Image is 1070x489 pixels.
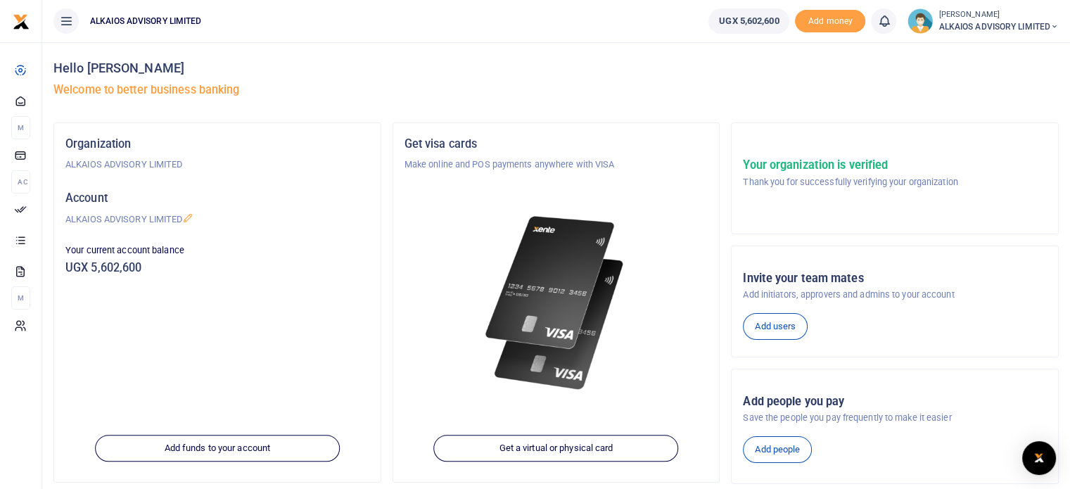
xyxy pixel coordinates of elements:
h5: UGX 5,602,600 [65,261,369,275]
p: Add initiators, approvers and admins to your account [743,288,1047,302]
span: UGX 5,602,600 [719,14,779,28]
h5: Account [65,191,369,205]
a: Add funds to your account [95,436,340,462]
p: ALKAIOS ADVISORY LIMITED [65,158,369,172]
a: profile-user [PERSON_NAME] ALKAIOS ADVISORY LIMITED [907,8,1059,34]
a: Get a virtual or physical card [434,436,679,462]
h5: Your organization is verified [743,158,957,172]
a: Add money [795,15,865,25]
img: profile-user [907,8,933,34]
h5: Invite your team mates [743,272,1047,286]
li: M [11,286,30,310]
p: Your current account balance [65,243,369,258]
p: ALKAIOS ADVISORY LIMITED [65,212,369,227]
a: Add people [743,436,812,463]
p: Make online and POS payments anywhere with VISA [405,158,708,172]
h4: Hello [PERSON_NAME] [53,61,1059,76]
a: Add users [743,313,808,340]
li: Ac [11,170,30,193]
h5: Organization [65,137,369,151]
li: Toup your wallet [795,10,865,33]
h5: Get visa cards [405,137,708,151]
span: Add money [795,10,865,33]
small: [PERSON_NAME] [938,9,1059,21]
img: xente-_physical_cards.png [480,205,632,401]
p: Save the people you pay frequently to make it easier [743,411,1047,425]
a: logo-small logo-large logo-large [13,15,30,26]
img: logo-small [13,13,30,30]
li: Wallet ballance [703,8,795,34]
p: Thank you for successfully verifying your organization [743,175,957,189]
a: UGX 5,602,600 [708,8,789,34]
li: M [11,116,30,139]
div: Open Intercom Messenger [1022,441,1056,475]
span: ALKAIOS ADVISORY LIMITED [938,20,1059,33]
span: ALKAIOS ADVISORY LIMITED [84,15,207,27]
h5: Welcome to better business banking [53,83,1059,97]
h5: Add people you pay [743,395,1047,409]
